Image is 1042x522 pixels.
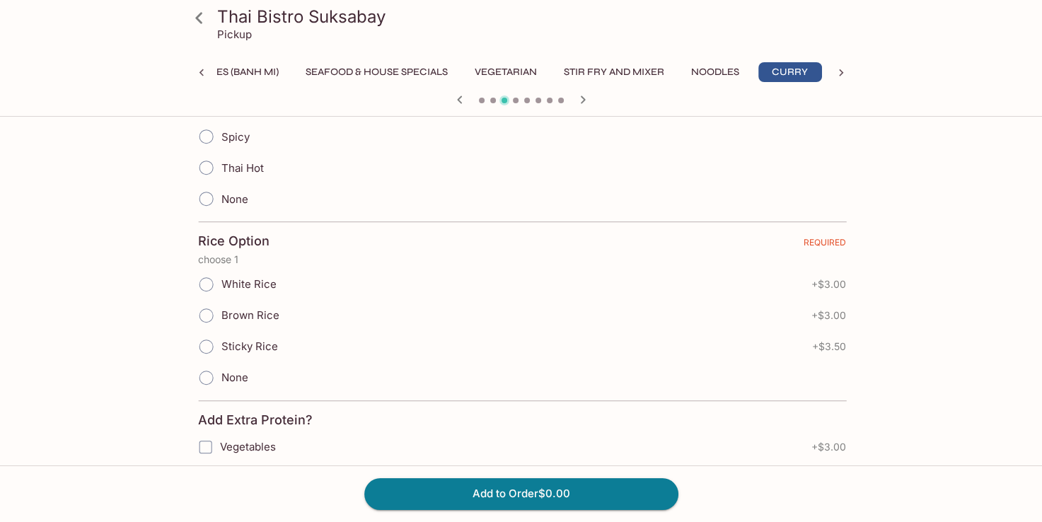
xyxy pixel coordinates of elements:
p: Pickup [217,28,252,41]
button: Stir Fry and Mixer [556,62,672,82]
button: Vegetarian [467,62,545,82]
p: choose 1 [198,254,846,265]
span: + $3.00 [811,310,846,321]
h4: Add Extra Protein? [198,412,313,428]
span: Sticky Rice [221,340,278,353]
span: Brown Rice [221,308,279,322]
h4: Rice Option [198,233,270,249]
span: REQUIRED [804,237,846,253]
button: Add to Order$0.00 [364,478,678,509]
span: + $3.50 [812,341,846,352]
button: Noodles [683,62,747,82]
span: Vegetables [220,440,276,453]
span: White Rice [221,277,277,291]
h3: Thai Bistro Suksabay [217,6,850,28]
span: None [221,192,248,206]
span: Thai Hot [221,161,264,175]
span: None [221,371,248,384]
button: Sandwiches (Banh Mi) [152,62,286,82]
button: Seafood & House Specials [298,62,456,82]
span: + $3.00 [811,441,846,453]
span: Spicy [221,130,250,144]
span: + $3.00 [811,279,846,290]
button: Curry [758,62,822,82]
